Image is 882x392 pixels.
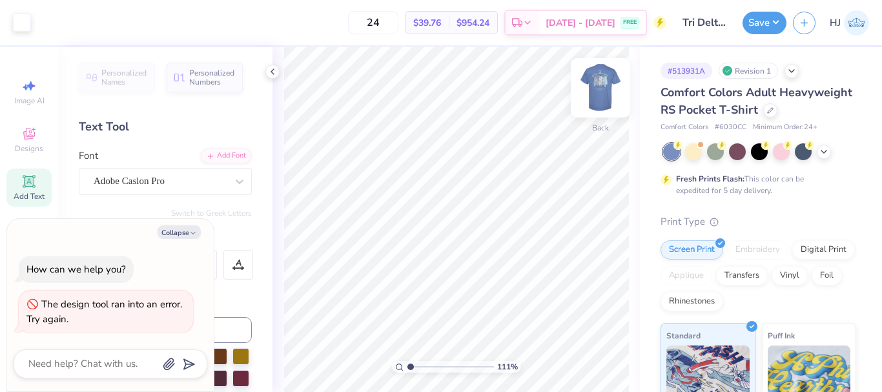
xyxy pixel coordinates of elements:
button: Collapse [158,225,201,239]
img: Back [575,62,626,114]
input: – – [348,11,398,34]
span: Standard [666,329,701,342]
label: Font [79,149,98,163]
div: Text Tool [79,118,252,136]
div: Transfers [716,266,768,285]
button: Switch to Greek Letters [171,208,252,218]
div: Screen Print [661,240,723,260]
div: Print Type [661,214,856,229]
div: Add Font [201,149,252,163]
button: Save [743,12,786,34]
span: FREE [623,18,637,27]
div: The design tool ran into an error. Try again. [26,298,182,325]
div: Revision 1 [719,63,778,79]
span: Designs [15,143,43,154]
img: Hughe Josh Cabanete [844,10,869,36]
span: $954.24 [456,16,489,30]
span: 111 % [497,361,518,373]
div: This color can be expedited for 5 day delivery. [676,173,835,196]
div: Back [592,122,609,134]
strong: Fresh Prints Flash: [676,174,744,184]
span: Personalized Names [101,68,147,87]
span: # 6030CC [715,122,746,133]
a: HJ [830,10,869,36]
div: Vinyl [772,266,808,285]
div: Rhinestones [661,292,723,311]
span: HJ [830,15,841,30]
span: Personalized Numbers [189,68,235,87]
input: Untitled Design [673,10,736,36]
span: Minimum Order: 24 + [753,122,817,133]
div: Foil [812,266,842,285]
span: Image AI [14,96,45,106]
span: Comfort Colors [661,122,708,133]
div: Digital Print [792,240,855,260]
div: Applique [661,266,712,285]
span: [DATE] - [DATE] [546,16,615,30]
span: Puff Ink [768,329,795,342]
span: Comfort Colors Adult Heavyweight RS Pocket T-Shirt [661,85,852,118]
div: How can we help you? [26,263,126,276]
div: # 513931A [661,63,712,79]
div: Embroidery [727,240,788,260]
span: Add Text [14,191,45,201]
span: $39.76 [413,16,441,30]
